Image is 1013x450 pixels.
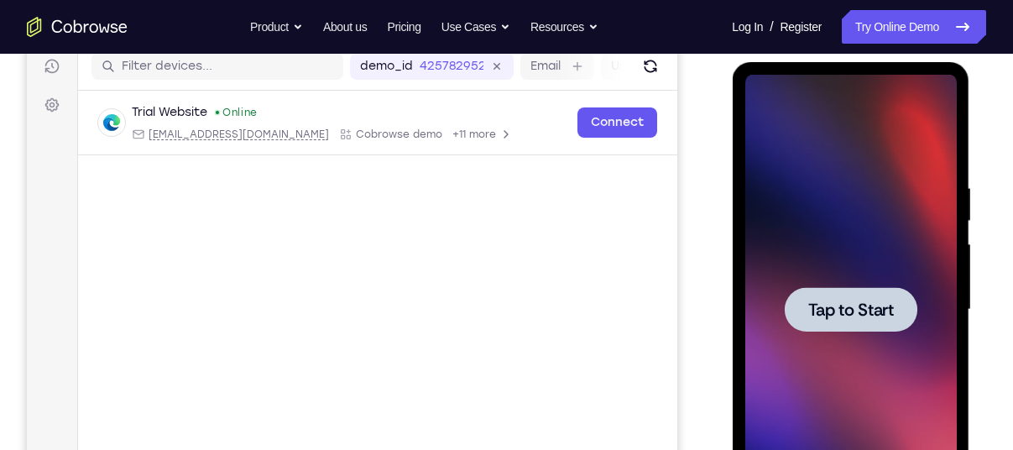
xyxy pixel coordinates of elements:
a: About us [323,10,367,44]
span: Cobrowse demo [329,125,415,139]
div: Email [105,125,302,139]
a: Pricing [387,10,420,44]
a: Register [781,10,822,44]
label: Email [504,55,534,72]
div: Open device details [51,88,650,153]
button: Product [250,10,303,44]
div: Online [187,103,231,117]
span: / [770,17,773,37]
span: Tap to Start [76,239,161,256]
a: Log In [732,10,763,44]
div: New devices found. [189,108,192,112]
button: Use Cases [441,10,510,44]
h1: Connect [65,10,156,37]
a: Try Online Demo [842,10,986,44]
a: Connect [551,105,630,135]
span: +11 more [426,125,469,139]
span: web@example.com [122,125,302,139]
button: Refresh [610,50,637,77]
label: User ID [584,55,627,72]
label: demo_id [333,55,386,72]
button: Tap to Start [52,225,185,269]
a: Go to the home page [27,17,128,37]
div: Trial Website [105,102,180,118]
div: App [312,125,415,139]
button: Resources [530,10,598,44]
input: Filter devices... [95,55,306,72]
